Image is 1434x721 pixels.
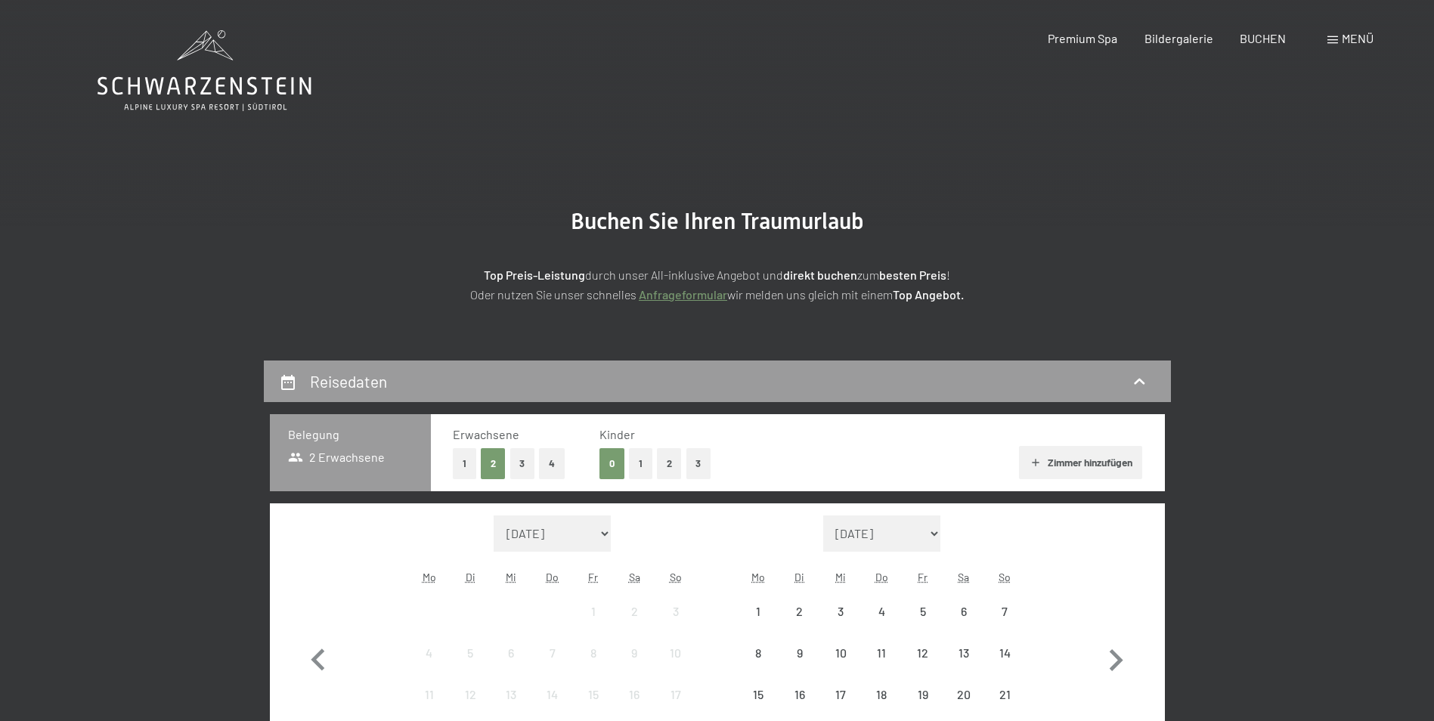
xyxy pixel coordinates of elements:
div: Fri Sep 12 2025 [902,633,943,673]
div: Anreise nicht möglich [738,591,779,632]
div: Thu Aug 14 2025 [532,674,573,715]
div: Wed Aug 06 2025 [491,633,531,673]
div: 2 [615,605,653,643]
abbr: Mittwoch [835,571,846,583]
div: Fri Sep 19 2025 [902,674,943,715]
div: Anreise nicht möglich [984,633,1025,673]
div: Fri Aug 08 2025 [573,633,614,673]
div: Thu Sep 11 2025 [861,633,902,673]
div: Anreise nicht möglich [861,591,902,632]
div: Anreise nicht möglich [820,633,861,673]
abbr: Donnerstag [875,571,888,583]
div: Anreise nicht möglich [861,674,902,715]
div: Anreise nicht möglich [984,674,1025,715]
div: Sun Aug 10 2025 [655,633,695,673]
abbr: Dienstag [794,571,804,583]
div: 12 [903,647,941,685]
div: Anreise nicht möglich [902,591,943,632]
div: Anreise nicht möglich [614,633,655,673]
abbr: Donnerstag [546,571,559,583]
abbr: Samstag [958,571,969,583]
div: Anreise nicht möglich [573,633,614,673]
div: Sun Aug 17 2025 [655,674,695,715]
div: 6 [492,647,530,685]
div: 2 [781,605,819,643]
div: Fri Aug 01 2025 [573,591,614,632]
div: Wed Aug 13 2025 [491,674,531,715]
h2: Reisedaten [310,372,387,391]
abbr: Mittwoch [506,571,516,583]
span: Buchen Sie Ihren Traumurlaub [571,208,864,234]
button: 0 [599,448,624,479]
div: Tue Aug 12 2025 [450,674,491,715]
div: 4 [410,647,448,685]
div: 7 [534,647,571,685]
div: Sat Aug 02 2025 [614,591,655,632]
div: 13 [945,647,983,685]
div: Anreise nicht möglich [491,674,531,715]
div: Anreise nicht möglich [779,633,820,673]
div: Sat Sep 20 2025 [943,674,984,715]
div: Anreise nicht möglich [409,674,450,715]
div: Wed Sep 17 2025 [820,674,861,715]
div: 8 [575,647,612,685]
div: Sat Aug 09 2025 [614,633,655,673]
div: Anreise nicht möglich [943,633,984,673]
div: Anreise nicht möglich [738,674,779,715]
div: Anreise nicht möglich [902,633,943,673]
strong: Top Preis-Leistung [484,268,585,282]
button: 3 [510,448,535,479]
div: Anreise nicht möglich [450,674,491,715]
div: 1 [739,605,777,643]
span: BUCHEN [1240,31,1286,45]
div: Tue Aug 05 2025 [450,633,491,673]
div: Mon Aug 11 2025 [409,674,450,715]
abbr: Freitag [588,571,598,583]
div: Anreise nicht möglich [655,591,695,632]
abbr: Sonntag [999,571,1011,583]
span: Menü [1342,31,1374,45]
div: 9 [615,647,653,685]
div: 14 [986,647,1024,685]
div: Anreise nicht möglich [573,674,614,715]
div: Anreise nicht möglich [943,674,984,715]
div: Sat Sep 06 2025 [943,591,984,632]
abbr: Dienstag [466,571,475,583]
div: Fri Sep 05 2025 [902,591,943,632]
div: Anreise nicht möglich [532,674,573,715]
abbr: Montag [423,571,436,583]
div: Anreise nicht möglich [984,591,1025,632]
div: Sun Sep 14 2025 [984,633,1025,673]
strong: besten Preis [879,268,946,282]
div: 3 [822,605,859,643]
div: Wed Sep 10 2025 [820,633,861,673]
div: Anreise nicht möglich [532,633,573,673]
div: Anreise nicht möglich [573,591,614,632]
div: Thu Sep 04 2025 [861,591,902,632]
div: 5 [451,647,489,685]
span: Bildergalerie [1144,31,1213,45]
span: 2 Erwachsene [288,449,386,466]
div: Sat Aug 16 2025 [614,674,655,715]
button: Zimmer hinzufügen [1019,446,1142,479]
div: Mon Aug 04 2025 [409,633,450,673]
span: Erwachsene [453,427,519,441]
div: 9 [781,647,819,685]
div: Sun Sep 07 2025 [984,591,1025,632]
div: Anreise nicht möglich [779,674,820,715]
button: 1 [629,448,652,479]
a: Premium Spa [1048,31,1117,45]
div: 6 [945,605,983,643]
div: Thu Aug 07 2025 [532,633,573,673]
div: Anreise nicht möglich [861,633,902,673]
a: Anfrageformular [639,287,727,302]
div: Thu Sep 18 2025 [861,674,902,715]
h3: Belegung [288,426,413,443]
div: 5 [903,605,941,643]
div: Tue Sep 02 2025 [779,591,820,632]
strong: Top Angebot. [893,287,964,302]
div: Anreise nicht möglich [738,633,779,673]
div: Anreise nicht möglich [820,674,861,715]
strong: direkt buchen [783,268,857,282]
